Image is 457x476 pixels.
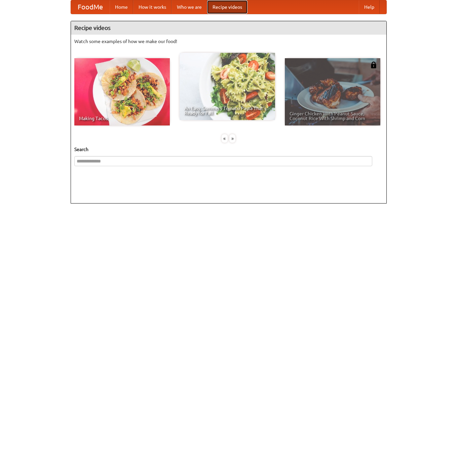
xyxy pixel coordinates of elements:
a: Recipe videos [207,0,247,14]
span: An Easy, Summery Tomato Pasta That's Ready for Fall [184,106,270,115]
a: An Easy, Summery Tomato Pasta That's Ready for Fall [180,53,275,120]
img: 483408.png [370,62,377,68]
a: Making Tacos [74,58,170,125]
a: Home [110,0,133,14]
a: How it works [133,0,172,14]
a: Who we are [172,0,207,14]
a: FoodMe [71,0,110,14]
p: Watch some examples of how we make our food! [74,38,383,45]
h5: Search [74,146,383,153]
div: « [222,134,228,143]
div: » [229,134,235,143]
span: Making Tacos [79,116,165,121]
h4: Recipe videos [71,21,386,35]
a: Help [359,0,380,14]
